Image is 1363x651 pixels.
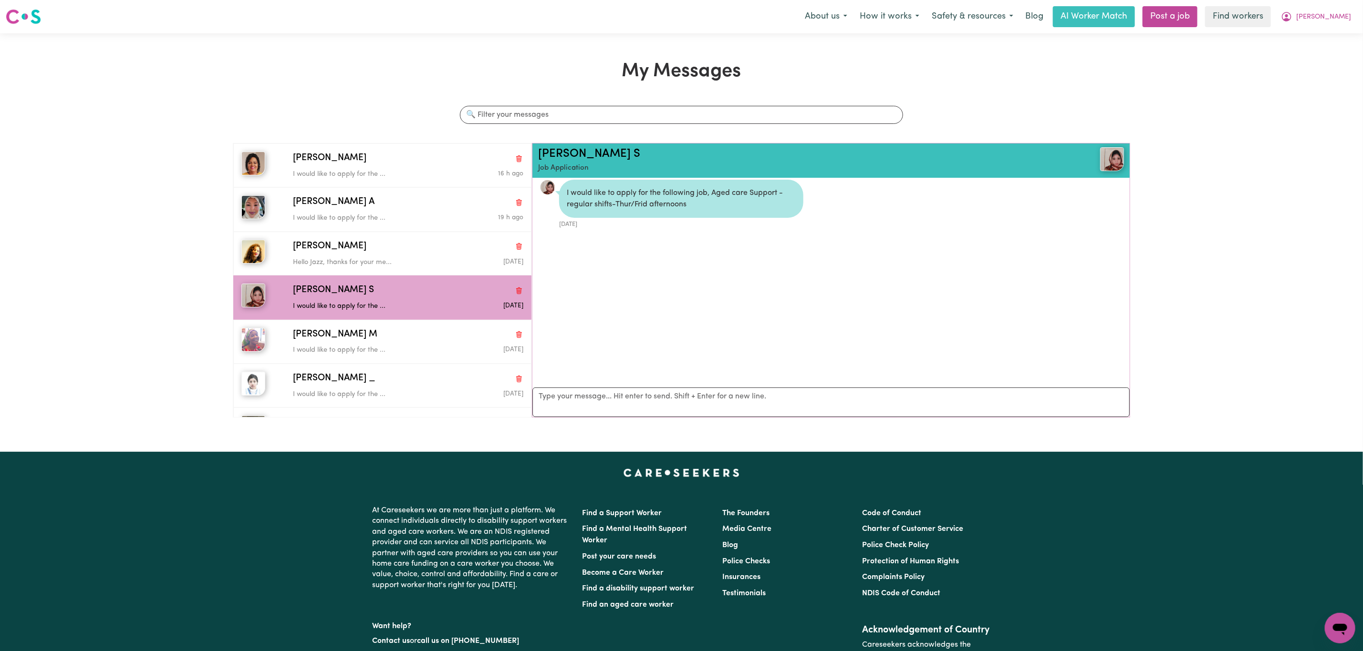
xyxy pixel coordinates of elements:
a: AI Worker Match [1053,6,1135,27]
p: At Careseekers we are more than just a platform. We connect individuals directly to disability su... [373,501,571,594]
span: Message sent on September 3, 2025 [503,346,523,353]
a: Find an aged care worker [583,601,674,609]
img: View Amandeep S's profile [1100,147,1124,171]
p: Job Application [538,163,1026,174]
span: [PERSON_NAME] S [293,284,374,297]
p: I would like to apply for the ... [293,301,447,312]
a: Police Checks [722,558,770,565]
a: Amandeep S [1026,147,1124,171]
span: Message sent on September 4, 2025 [498,171,523,177]
p: or [373,632,571,650]
button: Delete conversation [515,328,523,341]
div: I would like to apply for the following job, Aged care Support - regular shifts-Thur/Frid afternoons [559,180,803,218]
button: About us [799,7,853,27]
h1: My Messages [233,60,1130,83]
a: Testimonials [722,590,766,597]
button: Sapna _[PERSON_NAME] _Delete conversationI would like to apply for the ...Message sent on Septemb... [233,364,531,407]
a: Find a Support Worker [583,509,662,517]
a: Become a Care Worker [583,569,664,577]
span: Message sent on September 3, 2025 [503,303,523,309]
button: Delete conversation [515,285,523,297]
span: [PERSON_NAME] [293,152,366,165]
button: Delete conversation [515,196,523,209]
span: Message sent on September 4, 2025 [498,214,523,221]
span: Message sent on September 3, 2025 [503,391,523,397]
a: Find a Mental Health Support Worker [583,525,687,544]
img: A4F18AC52D14370317A7297F669B5DBA_avatar_blob [540,180,555,195]
a: Blog [722,541,738,549]
img: Careseekers logo [6,8,41,25]
a: Code of Conduct [862,509,921,517]
a: Find workers [1205,6,1271,27]
button: Amandeep S[PERSON_NAME] SDelete conversationI would like to apply for the ...Message sent on Sept... [233,275,531,319]
a: Insurances [722,573,760,581]
p: I would like to apply for the ... [293,213,447,224]
a: The Founders [722,509,770,517]
p: I would like to apply for the ... [293,345,447,356]
span: Message sent on September 3, 2025 [503,259,523,265]
input: 🔍 Filter your messages [460,106,903,124]
iframe: Button to launch messaging window, conversation in progress [1325,613,1355,643]
a: Find a disability support worker [583,585,695,592]
a: Complaints Policy [862,573,925,581]
a: View Amandeep S's profile [540,180,555,195]
a: call us on [PHONE_NUMBER] [417,637,520,645]
span: [PERSON_NAME] [293,240,366,254]
button: Delete conversation [515,240,523,253]
a: Blog [1020,6,1049,27]
button: Delete conversation [515,152,523,164]
p: I would like to apply for the ... [293,169,447,180]
button: Safety & resources [926,7,1020,27]
img: Esra B [241,416,265,439]
a: Police Check Policy [862,541,929,549]
button: Jazz Davies [PERSON_NAME]Delete conversationHello Jazz, thanks for your me...Message sent on Sept... [233,232,531,275]
img: Amandeep S [241,284,265,307]
p: Hello Jazz, thanks for your me... [293,257,447,268]
img: Ashika J [241,152,265,175]
p: Want help? [373,617,571,631]
a: [PERSON_NAME] S [538,148,640,160]
button: Abair M[PERSON_NAME] MDelete conversationI would like to apply for the ...Message sent on Septemb... [233,320,531,364]
img: Jazz Davies [241,240,265,264]
span: [PERSON_NAME] [1296,12,1351,22]
button: Hodan A[PERSON_NAME] ADelete conversationI would like to apply for the ...Message sent on Septemb... [233,187,531,231]
img: Hodan A [241,195,265,219]
a: Post your care needs [583,553,656,560]
span: [PERSON_NAME] _ [293,372,375,386]
a: Careseekers home page [624,469,739,477]
div: [DATE] [559,218,803,229]
a: Protection of Human Rights [862,558,959,565]
a: Post a job [1143,6,1197,27]
h2: Acknowledgement of Country [862,624,990,636]
p: I would like to apply for the ... [293,389,447,400]
a: Charter of Customer Service [862,525,963,533]
a: Contact us [373,637,410,645]
button: How it works [853,7,926,27]
button: My Account [1275,7,1357,27]
span: [PERSON_NAME] M [293,328,377,342]
a: NDIS Code of Conduct [862,590,940,597]
img: Abair M [241,328,265,352]
span: Esra B [293,416,320,429]
img: Sapna _ [241,372,265,396]
a: Careseekers logo [6,6,41,28]
span: [PERSON_NAME] A [293,195,375,209]
button: Delete conversation [515,417,523,429]
button: Esra BEsra BDelete conversationHello [PERSON_NAME], thanks for your me...Message sent on Septembe... [233,407,531,451]
a: Media Centre [722,525,771,533]
button: Delete conversation [515,372,523,385]
button: Ashika J[PERSON_NAME]Delete conversationI would like to apply for the ...Message sent on Septembe... [233,143,531,187]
